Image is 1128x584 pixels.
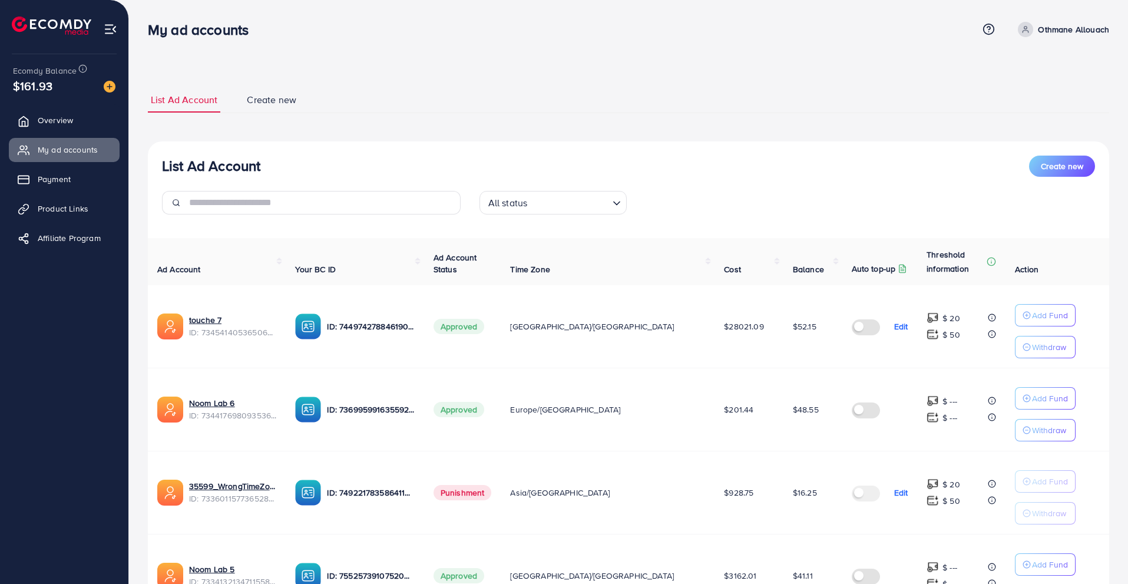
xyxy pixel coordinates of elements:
a: Product Links [9,197,120,220]
span: Overview [38,114,73,126]
iframe: Chat [1078,531,1119,575]
span: [GEOGRAPHIC_DATA]/[GEOGRAPHIC_DATA] [510,321,674,332]
span: Create new [1041,160,1083,172]
a: Noom Lab 5 [189,563,235,575]
a: Noom Lab 6 [189,397,235,409]
span: $161.93 [13,77,52,94]
a: My ad accounts [9,138,120,161]
img: menu [104,22,117,36]
span: Your BC ID [295,263,336,275]
span: ID: 7345414053650628609 [189,326,276,338]
button: Add Fund [1015,387,1076,410]
button: Withdraw [1015,336,1076,358]
p: Auto top-up [852,262,896,276]
img: ic-ba-acc.ded83a64.svg [295,480,321,506]
div: <span class='underline'>35599_WrongTimeZone</span></br>7336011577365282818 [189,480,276,504]
img: ic-ba-acc.ded83a64.svg [295,397,321,423]
p: ID: 7449742788461903889 [327,319,414,334]
span: Ad Account Status [434,252,477,275]
a: touche 7 [189,314,221,326]
button: Add Fund [1015,553,1076,576]
a: Overview [9,108,120,132]
span: $28021.09 [724,321,763,332]
span: Asia/[GEOGRAPHIC_DATA] [510,487,610,499]
span: $52.15 [793,321,816,332]
span: Approved [434,319,484,334]
img: logo [12,17,91,35]
a: Othmane Allouach [1013,22,1109,37]
img: ic-ads-acc.e4c84228.svg [157,314,183,339]
p: Threshold information [927,248,984,276]
button: Withdraw [1015,502,1076,524]
p: $ 50 [942,328,960,342]
img: ic-ads-acc.e4c84228.svg [157,480,183,506]
a: 35599_WrongTimeZone [189,480,276,492]
span: Approved [434,568,484,583]
p: Add Fund [1032,391,1068,405]
a: Affiliate Program [9,226,120,250]
span: Affiliate Program [38,232,101,244]
button: Add Fund [1015,470,1076,493]
p: $ 50 [942,494,960,508]
p: Edit [894,486,908,500]
p: ID: 7492217835864113153 [327,486,414,500]
a: Payment [9,167,120,191]
span: Punishment [434,485,492,500]
p: Add Fund [1032,557,1068,572]
span: All status [486,194,530,212]
span: Europe/[GEOGRAPHIC_DATA] [510,404,620,415]
button: Create new [1029,156,1095,177]
img: image [104,81,115,93]
p: $ --- [942,394,957,408]
p: Othmane Allouach [1038,22,1109,37]
span: Product Links [38,203,88,215]
span: $928.75 [724,487,753,499]
span: $201.44 [724,404,753,415]
p: Withdraw [1032,506,1066,520]
span: $16.25 [793,487,817,499]
img: top-up amount [927,411,939,424]
span: Ad Account [157,263,201,275]
span: Ecomdy Balance [13,65,77,77]
span: ID: 7344176980935360513 [189,410,276,421]
input: Search for option [531,192,607,212]
span: Cost [724,263,741,275]
span: $41.11 [793,570,813,582]
div: <span class='underline'>Noom Lab 6</span></br>7344176980935360513 [189,397,276,421]
button: Withdraw [1015,419,1076,441]
p: $ --- [942,411,957,425]
img: ic-ads-acc.e4c84228.svg [157,397,183,423]
span: $48.55 [793,404,819,415]
span: My ad accounts [38,144,98,156]
p: ID: 7552573910752002064 [327,569,414,583]
span: Payment [38,173,71,185]
img: top-up amount [927,328,939,341]
img: top-up amount [927,494,939,507]
img: ic-ba-acc.ded83a64.svg [295,314,321,339]
span: Create new [247,93,296,107]
p: $ 20 [942,477,960,491]
span: $3162.01 [724,570,756,582]
span: ID: 7336011577365282818 [189,493,276,504]
img: top-up amount [927,561,939,573]
p: Add Fund [1032,474,1068,489]
img: top-up amount [927,312,939,324]
img: top-up amount [927,395,939,407]
p: Withdraw [1032,423,1066,437]
span: List Ad Account [151,93,217,107]
p: Edit [894,319,908,334]
p: $ --- [942,560,957,575]
p: $ 20 [942,311,960,325]
span: Time Zone [510,263,550,275]
p: Add Fund [1032,308,1068,322]
h3: List Ad Account [162,157,260,174]
span: Action [1015,263,1038,275]
button: Add Fund [1015,304,1076,326]
h3: My ad accounts [148,21,258,38]
p: ID: 7369959916355928081 [327,402,414,417]
span: Balance [793,263,824,275]
span: Approved [434,402,484,417]
div: Search for option [479,191,627,215]
div: <span class='underline'>touche 7</span></br>7345414053650628609 [189,314,276,338]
